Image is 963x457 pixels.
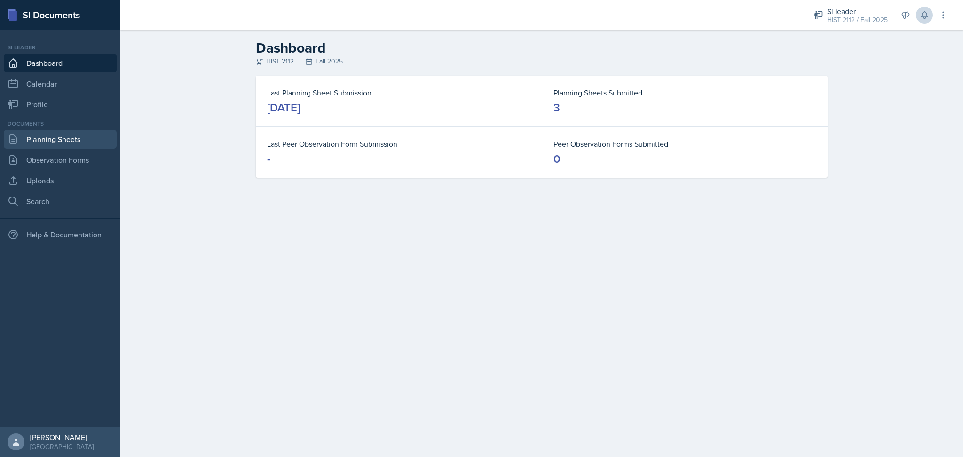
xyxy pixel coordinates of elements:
a: Planning Sheets [4,130,117,149]
div: - [267,151,270,166]
a: Calendar [4,74,117,93]
div: HIST 2112 Fall 2025 [256,56,828,66]
dt: Peer Observation Forms Submitted [553,138,816,150]
dt: Planning Sheets Submitted [553,87,816,98]
div: Si leader [4,43,117,52]
div: HIST 2112 / Fall 2025 [827,15,888,25]
div: Documents [4,119,117,128]
a: Uploads [4,171,117,190]
dt: Last Planning Sheet Submission [267,87,530,98]
a: Observation Forms [4,150,117,169]
a: Profile [4,95,117,114]
div: Help & Documentation [4,225,117,244]
div: [DATE] [267,100,300,115]
div: Si leader [827,6,888,17]
a: Search [4,192,117,211]
div: 0 [553,151,560,166]
div: [PERSON_NAME] [30,433,94,442]
div: 3 [553,100,560,115]
div: [GEOGRAPHIC_DATA] [30,442,94,451]
a: Dashboard [4,54,117,72]
h2: Dashboard [256,39,828,56]
dt: Last Peer Observation Form Submission [267,138,530,150]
